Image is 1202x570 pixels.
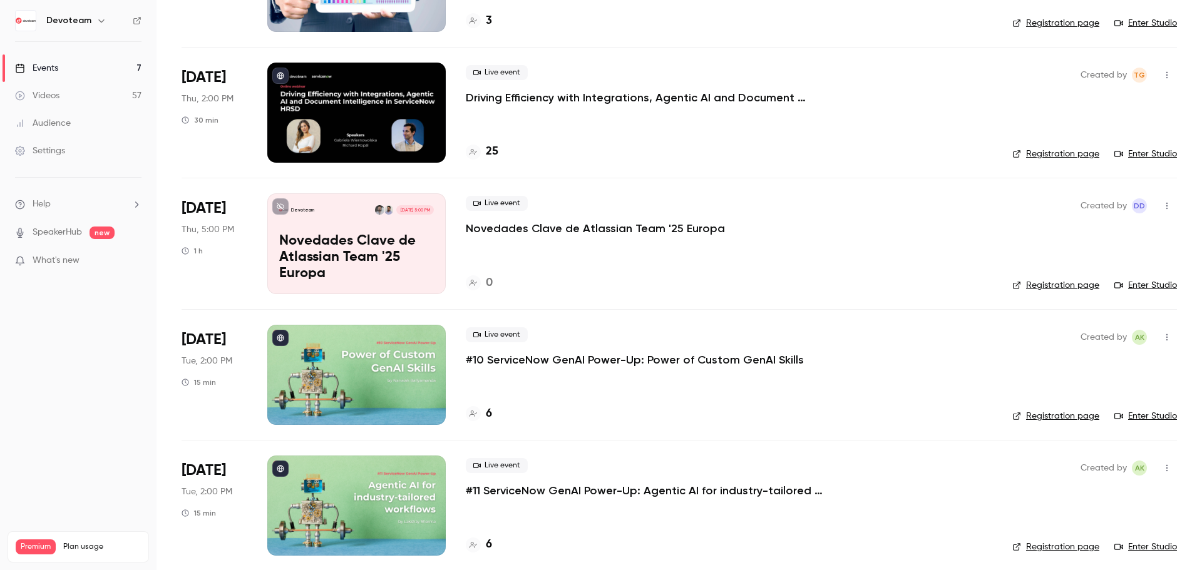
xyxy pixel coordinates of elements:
h4: 3 [486,13,492,29]
img: Raul Carrera [375,205,384,214]
a: Enter Studio [1114,148,1177,160]
a: SpeakerHub [33,226,82,239]
span: Adrianna Kielin [1132,330,1147,345]
a: Registration page [1012,541,1099,553]
div: 15 min [182,377,216,387]
span: Premium [16,539,56,554]
a: Novedades Clave de Atlassian Team '25 EuropaDevoteamJorge JerezRaul Carrera[DATE] 5:00 PMNovedade... [267,193,446,293]
img: Devoteam [16,11,36,31]
span: Created by [1081,68,1127,83]
img: Jorge Jerez [384,205,393,214]
span: new [90,226,115,239]
span: [DATE] [182,198,226,218]
div: Audience [15,117,71,130]
a: Registration page [1012,17,1099,29]
a: 0 [466,275,493,292]
span: DD [1134,198,1145,213]
span: Tereza Gáliková [1132,68,1147,83]
span: [DATE] [182,330,226,350]
div: 1 h [182,246,203,256]
a: Registration page [1012,148,1099,160]
h4: 25 [486,143,498,160]
a: Registration page [1012,410,1099,422]
span: Tue, 2:00 PM [182,486,232,498]
span: Adrianna Kielin [1132,461,1147,476]
span: Created by [1081,461,1127,476]
a: 3 [466,13,492,29]
h4: 6 [486,405,492,422]
span: Live event [466,327,528,342]
li: help-dropdown-opener [15,198,141,211]
p: Devoteam [291,207,314,213]
div: Dec 16 Tue, 2:00 PM (Europe/Amsterdam) [182,455,247,556]
a: Driving Efficiency with Integrations, Agentic AI and Document Intelligence in ServiceNow HRSD [466,90,841,105]
span: AK [1135,330,1144,345]
div: Nov 6 Thu, 5:00 PM (Europe/Madrid) [182,193,247,293]
span: Live event [466,458,528,473]
span: What's new [33,254,80,267]
div: 15 min [182,508,216,518]
div: Events [15,62,58,74]
a: #11 ServiceNow GenAI Power-Up: Agentic AI for industry-tailored workflows [466,483,841,498]
span: Thu, 5:00 PM [182,223,234,236]
span: [DATE] [182,461,226,481]
a: Enter Studio [1114,17,1177,29]
span: Live event [466,65,528,80]
span: Tue, 2:00 PM [182,355,232,367]
span: Created by [1081,198,1127,213]
span: Plan usage [63,542,141,552]
div: Nov 6 Thu, 2:00 PM (Europe/Prague) [182,63,247,163]
div: Settings [15,145,65,157]
h6: Devoteam [46,14,91,27]
span: Created by [1081,330,1127,345]
a: Enter Studio [1114,541,1177,553]
span: Help [33,198,51,211]
a: 6 [466,405,492,422]
a: Enter Studio [1114,279,1177,292]
span: Live event [466,196,528,211]
div: Videos [15,89,59,102]
h4: 6 [486,536,492,553]
a: Novedades Clave de Atlassian Team '25 Europa [466,221,725,236]
span: [DATE] [182,68,226,88]
span: [DATE] 5:00 PM [396,205,433,214]
h4: 0 [486,275,493,292]
a: Registration page [1012,279,1099,292]
p: Novedades Clave de Atlassian Team '25 Europa [279,233,434,282]
a: 25 [466,143,498,160]
span: AK [1135,461,1144,476]
span: TG [1134,68,1145,83]
span: Thu, 2:00 PM [182,93,234,105]
span: Daniel Duarte [1132,198,1147,213]
div: Nov 25 Tue, 2:00 PM (Europe/Amsterdam) [182,325,247,425]
a: Enter Studio [1114,410,1177,422]
a: 6 [466,536,492,553]
a: #10 ServiceNow GenAI Power-Up: Power of Custom GenAI Skills [466,352,804,367]
div: 30 min [182,115,218,125]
